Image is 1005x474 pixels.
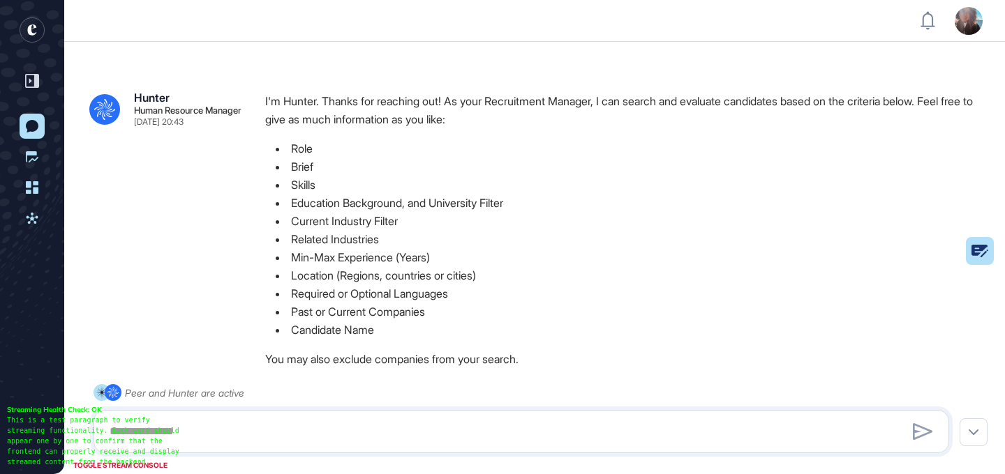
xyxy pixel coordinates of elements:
p: You may also exclude companies from your search. [265,350,991,368]
li: Required or Optional Languages [265,284,991,303]
li: Skills [265,176,991,194]
div: Hunter [134,92,170,103]
li: Role [265,139,991,158]
img: user-avatar [955,7,983,35]
li: Current Industry Filter [265,212,991,230]
li: Past or Current Companies [265,303,991,321]
li: Min-Max Experience (Years) [265,248,991,266]
li: Location (Regions, countries or cities) [265,266,991,284]
div: Human Resource Manager [134,106,241,115]
li: Related Industries [265,230,991,248]
div: [DATE] 20:43 [134,118,184,126]
li: Education Background, and University Filter [265,194,991,212]
div: TOGGLE STREAM CONSOLE [70,457,171,474]
li: Candidate Name [265,321,991,339]
div: entrapeer-logo [20,17,45,43]
div: Peer and Hunter are active [125,384,244,402]
li: Brief [265,158,991,176]
p: I'm Hunter. Thanks for reaching out! As your Recruitment Manager, I can search and evaluate candi... [265,92,991,128]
